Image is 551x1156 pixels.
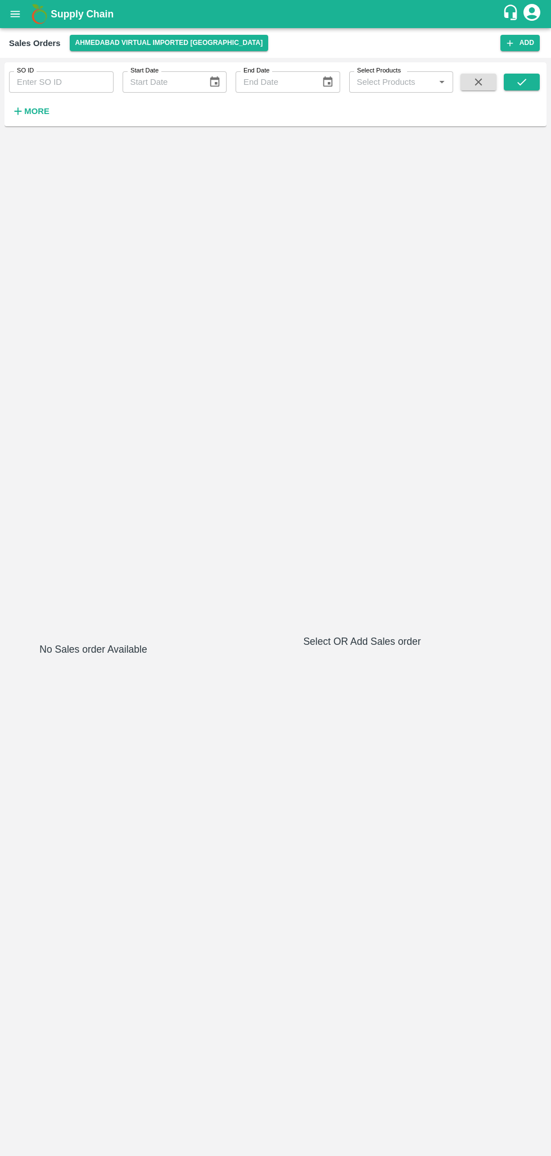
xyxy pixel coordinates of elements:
[123,71,200,93] input: Start Date
[70,35,269,51] button: Select DC
[28,3,51,25] img: logo
[17,66,34,75] label: SO ID
[353,75,432,89] input: Select Products
[9,36,61,51] div: Sales Orders
[51,8,114,20] b: Supply Chain
[24,107,49,116] strong: More
[39,641,147,1147] h6: No Sales order Available
[130,66,159,75] label: Start Date
[357,66,401,75] label: Select Products
[500,35,540,51] button: Add
[9,71,114,93] input: Enter SO ID
[236,71,313,93] input: End Date
[182,634,542,649] h6: Select OR Add Sales order
[2,1,28,27] button: open drawer
[317,71,338,93] button: Choose date
[243,66,269,75] label: End Date
[204,71,225,93] button: Choose date
[435,75,449,89] button: Open
[51,6,502,22] a: Supply Chain
[9,102,52,121] button: More
[502,4,522,24] div: customer-support
[522,2,542,26] div: account of current user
